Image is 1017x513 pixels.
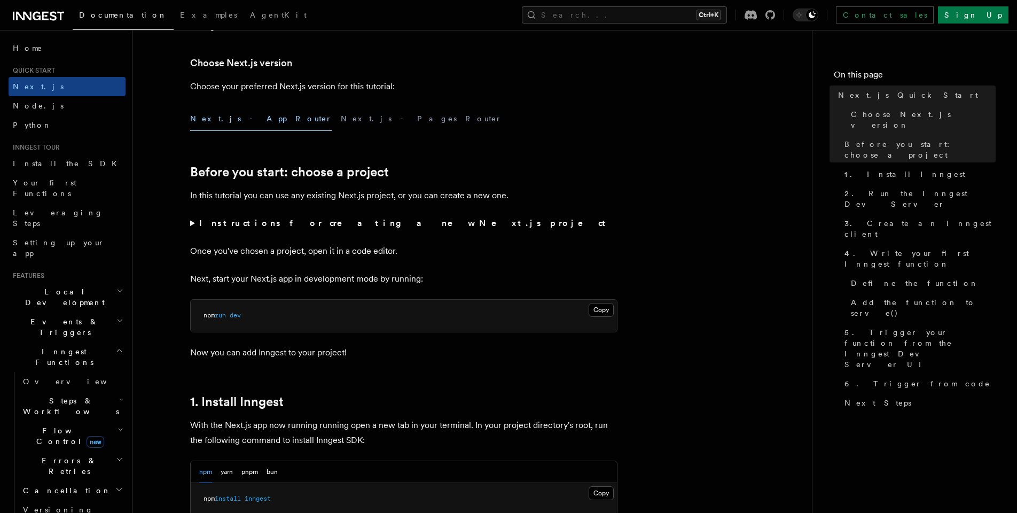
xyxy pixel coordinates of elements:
span: Setting up your app [13,238,105,258]
p: In this tutorial you can use any existing Next.js project, or you can create a new one. [190,188,617,203]
p: Choose your preferred Next.js version for this tutorial: [190,79,617,94]
span: inngest [245,495,271,502]
span: Define the function [851,278,979,289]
p: With the Next.js app now running running open a new tab in your terminal. In your project directo... [190,418,617,448]
a: Node.js [9,96,126,115]
button: Local Development [9,282,126,312]
span: 4. Write your first Inngest function [844,248,996,269]
a: Choose Next.js version [847,105,996,135]
span: 6. Trigger from code [844,378,990,389]
a: Next.js Quick Start [834,85,996,105]
a: Leveraging Steps [9,203,126,233]
span: install [215,495,241,502]
span: Steps & Workflows [19,395,119,417]
span: Documentation [79,11,167,19]
button: Next.js - App Router [190,107,332,131]
span: AgentKit [250,11,307,19]
button: Copy [589,303,614,317]
button: Toggle dark mode [793,9,818,21]
span: Overview [23,377,133,386]
a: Sign Up [938,6,1008,24]
a: Install the SDK [9,154,126,173]
a: Define the function [847,274,996,293]
a: Your first Functions [9,173,126,203]
span: Events & Triggers [9,316,116,338]
p: Next, start your Next.js app in development mode by running: [190,271,617,286]
button: Errors & Retries [19,451,126,481]
p: Once you've chosen a project, open it in a code editor. [190,244,617,259]
span: Examples [180,11,237,19]
a: Next.js [9,77,126,96]
button: Cancellation [19,481,126,500]
span: Your first Functions [13,178,76,198]
a: Overview [19,372,126,391]
a: 3. Create an Inngest client [840,214,996,244]
a: Contact sales [836,6,934,24]
a: Examples [174,3,244,29]
a: AgentKit [244,3,313,29]
span: run [215,312,226,319]
span: Flow Control [19,425,118,447]
kbd: Ctrl+K [697,10,721,20]
a: 6. Trigger from code [840,374,996,393]
span: Python [13,121,52,129]
a: Home [9,38,126,58]
button: Steps & Workflows [19,391,126,421]
button: Events & Triggers [9,312,126,342]
a: Documentation [73,3,174,30]
span: Choose Next.js version [851,109,996,130]
span: 2. Run the Inngest Dev Server [844,188,996,209]
span: dev [230,312,241,319]
button: yarn [221,461,233,483]
span: Cancellation [19,485,111,496]
span: Local Development [9,286,116,308]
p: Now you can add Inngest to your project! [190,345,617,360]
span: Install the SDK [13,159,123,168]
span: Leveraging Steps [13,208,103,228]
span: Next.js Quick Start [838,90,978,100]
span: 1. Install Inngest [844,169,965,180]
a: Add the function to serve() [847,293,996,323]
a: 5. Trigger your function from the Inngest Dev Server UI [840,323,996,374]
a: 1. Install Inngest [190,394,284,409]
span: Next.js [13,82,64,91]
button: npm [199,461,212,483]
button: bun [267,461,278,483]
span: 3. Create an Inngest client [844,218,996,239]
button: Next.js - Pages Router [341,107,502,131]
a: Choose Next.js version [190,56,292,71]
span: Inngest Functions [9,346,115,368]
strong: Instructions for creating a new Next.js project [199,218,610,228]
h4: On this page [834,68,996,85]
button: Flow Controlnew [19,421,126,451]
button: Inngest Functions [9,342,126,372]
a: Before you start: choose a project [840,135,996,165]
span: 5. Trigger your function from the Inngest Dev Server UI [844,327,996,370]
a: Next Steps [840,393,996,413]
span: Errors & Retries [19,455,116,477]
a: 1. Install Inngest [840,165,996,184]
summary: Instructions for creating a new Next.js project [190,216,617,231]
a: 4. Write your first Inngest function [840,244,996,274]
a: 2. Run the Inngest Dev Server [840,184,996,214]
span: Home [13,43,43,53]
span: npm [204,495,215,502]
span: new [87,436,104,448]
span: Add the function to serve() [851,297,996,318]
span: Node.js [13,102,64,110]
button: Search...Ctrl+K [522,6,727,24]
span: Next Steps [844,398,911,408]
button: pnpm [241,461,258,483]
span: Quick start [9,66,55,75]
span: Features [9,271,44,280]
a: Python [9,115,126,135]
a: Before you start: choose a project [190,165,389,180]
span: Before you start: choose a project [844,139,996,160]
button: Copy [589,486,614,500]
span: Inngest tour [9,143,60,152]
a: Setting up your app [9,233,126,263]
span: npm [204,312,215,319]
